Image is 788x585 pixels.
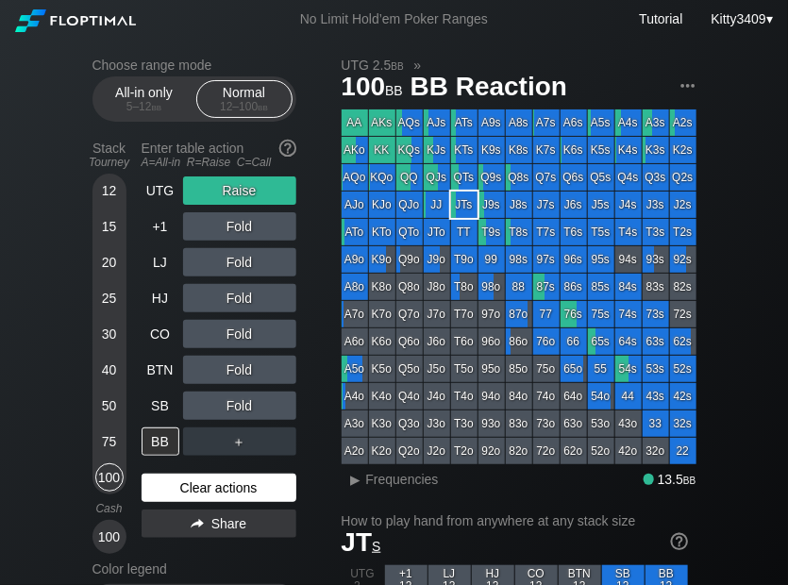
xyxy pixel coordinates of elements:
div: A3o [342,410,368,437]
div: Fold [183,284,296,312]
div: +1 [142,212,179,241]
div: A8s [506,109,532,136]
div: K4s [615,137,642,163]
div: Q4o [396,383,423,409]
div: 87s [533,274,560,300]
div: 72s [670,301,696,327]
div: Stack [85,133,134,176]
div: ATo [342,219,368,245]
div: A4o [342,383,368,409]
div: 42s [670,383,696,409]
div: 66 [561,328,587,355]
div: 99 [478,246,505,273]
div: T6o [451,328,478,355]
div: 62s [670,328,696,355]
div: A=All-in R=Raise C=Call [142,156,296,169]
div: 13.5 [644,472,696,487]
div: A5s [588,109,614,136]
div: BTN [142,356,179,384]
div: QJs [424,164,450,191]
h2: How to play hand from anywhere at any stack size [342,513,688,528]
div: ▾ [707,8,776,29]
div: K5o [369,356,395,382]
div: 86o [506,328,532,355]
div: Q7s [533,164,560,191]
div: 93s [643,246,669,273]
div: T7o [451,301,478,327]
div: J5s [588,192,614,218]
div: K8o [369,274,395,300]
div: T5s [588,219,614,245]
div: 95o [478,356,505,382]
div: 84o [506,383,532,409]
div: LJ [142,248,179,276]
div: 100 [95,463,124,492]
span: bb [152,100,162,113]
img: share.864f2f62.svg [191,519,204,529]
div: 32o [643,438,669,464]
span: 100 [339,73,406,104]
div: K8s [506,137,532,163]
div: K2s [670,137,696,163]
div: 97s [533,246,560,273]
span: UTG 2.5 [339,57,407,74]
div: QTs [451,164,478,191]
div: T4o [451,383,478,409]
span: s [372,534,380,555]
div: 22 [670,438,696,464]
div: No Limit Hold’em Poker Ranges [272,11,516,31]
div: J2s [670,192,696,218]
div: Q4s [615,164,642,191]
span: BB Reaction [408,73,570,104]
div: 33 [643,410,669,437]
div: A2o [342,438,368,464]
div: KTs [451,137,478,163]
div: AJo [342,192,368,218]
div: 43s [643,383,669,409]
span: Frequencies [366,472,439,487]
div: A6s [561,109,587,136]
div: 20 [95,248,124,276]
div: 54o [588,383,614,409]
div: 65o [561,356,587,382]
div: Fold [183,320,296,348]
div: K7o [369,301,395,327]
div: 42o [615,438,642,464]
div: 94o [478,383,505,409]
div: 82o [506,438,532,464]
div: 72o [533,438,560,464]
div: T2o [451,438,478,464]
div: ATs [451,109,478,136]
div: J3s [643,192,669,218]
div: 88 [506,274,532,300]
div: 65s [588,328,614,355]
div: Tourney [85,156,134,169]
div: 53s [643,356,669,382]
div: K4o [369,383,395,409]
div: Q5o [396,356,423,382]
div: 85s [588,274,614,300]
div: Color legend [92,554,296,584]
div: Q3s [643,164,669,191]
div: A5o [342,356,368,382]
a: Tutorial [639,11,682,26]
div: KJo [369,192,395,218]
div: ▸ [344,468,368,491]
div: 74o [533,383,560,409]
div: Raise [183,176,296,205]
div: Q3o [396,410,423,437]
div: ＋ [183,427,296,456]
div: 12 – 100 [205,100,284,113]
div: 84s [615,274,642,300]
div: 83s [643,274,669,300]
div: 32s [670,410,696,437]
div: 83o [506,410,532,437]
div: A9s [478,109,505,136]
div: 75s [588,301,614,327]
div: Q8o [396,274,423,300]
div: 76o [533,328,560,355]
div: 64s [615,328,642,355]
div: 92s [670,246,696,273]
div: TT [451,219,478,245]
div: A9o [342,246,368,273]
